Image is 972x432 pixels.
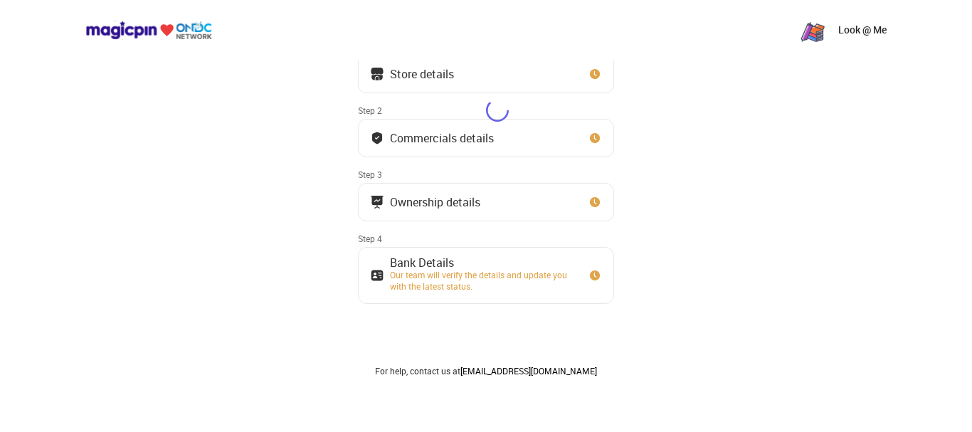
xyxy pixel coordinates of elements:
img: ondc-logo-new-small.8a59708e.svg [85,21,212,40]
button: Commercials details [358,119,614,157]
div: For help, contact us at [358,365,614,376]
button: Ownership details [358,183,614,221]
img: bank_details_tick.fdc3558c.svg [370,131,384,145]
img: clock_icon_new.67dbf243.svg [588,268,602,283]
div: Ownership details [390,199,480,206]
div: Step 3 [358,169,614,180]
a: [EMAIL_ADDRESS][DOMAIN_NAME] [460,365,597,376]
img: clock_icon_new.67dbf243.svg [588,67,602,81]
div: Commercials details [390,135,494,142]
img: commercials_icon.983f7837.svg [370,195,384,209]
img: clock_icon_new.67dbf243.svg [588,131,602,145]
p: Look @ Me [838,23,887,37]
img: ownership_icon.37569ceb.svg [370,268,384,283]
img: clock_icon_new.67dbf243.svg [588,195,602,209]
img: R1Pe5mMinNCbyW4kAXKsSaidQJmJvtNEKTHtfZxrbPUeec6fu6FQygVe8v8Bz6ROIt8EeSZg6nHeGNNXSTvbDIZz9g [798,16,827,44]
div: Step 4 [358,233,614,244]
div: Bank Details [390,259,575,266]
button: Bank DetailsOur team will verify the details and update you with the latest status. [358,247,614,304]
div: Our team will verify the details and update you with the latest status. [390,269,575,292]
